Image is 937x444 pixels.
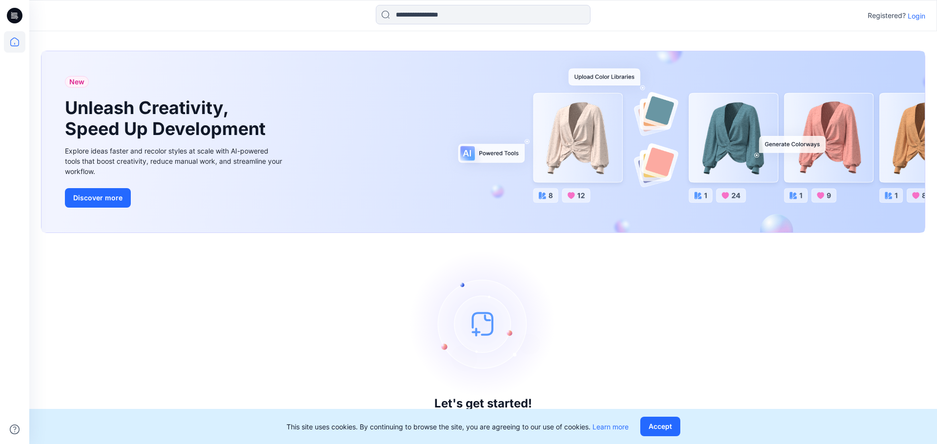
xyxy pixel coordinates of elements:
button: Accept [640,417,680,436]
h3: Let's get started! [434,397,532,410]
img: empty-state-image.svg [410,251,556,397]
p: Login [908,11,925,21]
p: Registered? [868,10,906,21]
p: This site uses cookies. By continuing to browse the site, you are agreeing to our use of cookies. [286,422,629,432]
a: Discover more [65,188,285,208]
a: Learn more [592,423,629,431]
span: New [69,76,84,88]
button: Discover more [65,188,131,208]
div: Explore ideas faster and recolor styles at scale with AI-powered tools that boost creativity, red... [65,146,285,176]
h1: Unleash Creativity, Speed Up Development [65,97,270,139]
